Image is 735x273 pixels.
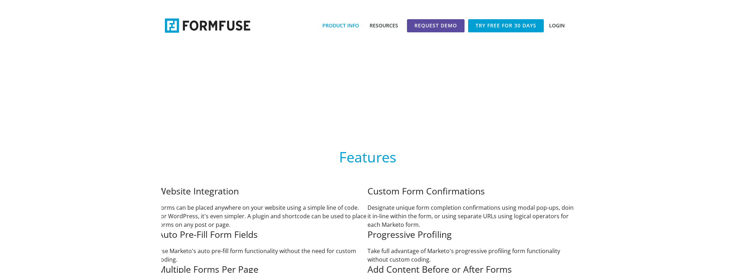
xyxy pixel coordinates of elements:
p: Forms can be placed anywhere on your website using a simple line of code. For WordPress, it's eve... [158,203,367,229]
p: Use Marketo's auto pre-fill form functionality without the need for custom coding. [158,247,367,264]
a: Resources [364,19,403,32]
span: Custom Form Confirmations [367,185,485,197]
h2: Features [161,150,574,164]
a: Product Info [317,19,364,32]
span: Auto Pre-Fill Form Fields [158,228,258,240]
a: Login [544,19,570,32]
p: Designate unique form completion confirmations using modal pop-ups, doing it in-line within the f... [367,203,577,229]
a: Request Demo [407,19,465,32]
span: Website Integration [158,185,239,197]
p: Take full advantage of Marketo's progressive profiling form functionality without custom coding. [367,247,577,264]
a: Try Free for 30 Days [468,19,544,32]
span: Progressive Profiling [367,228,452,240]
